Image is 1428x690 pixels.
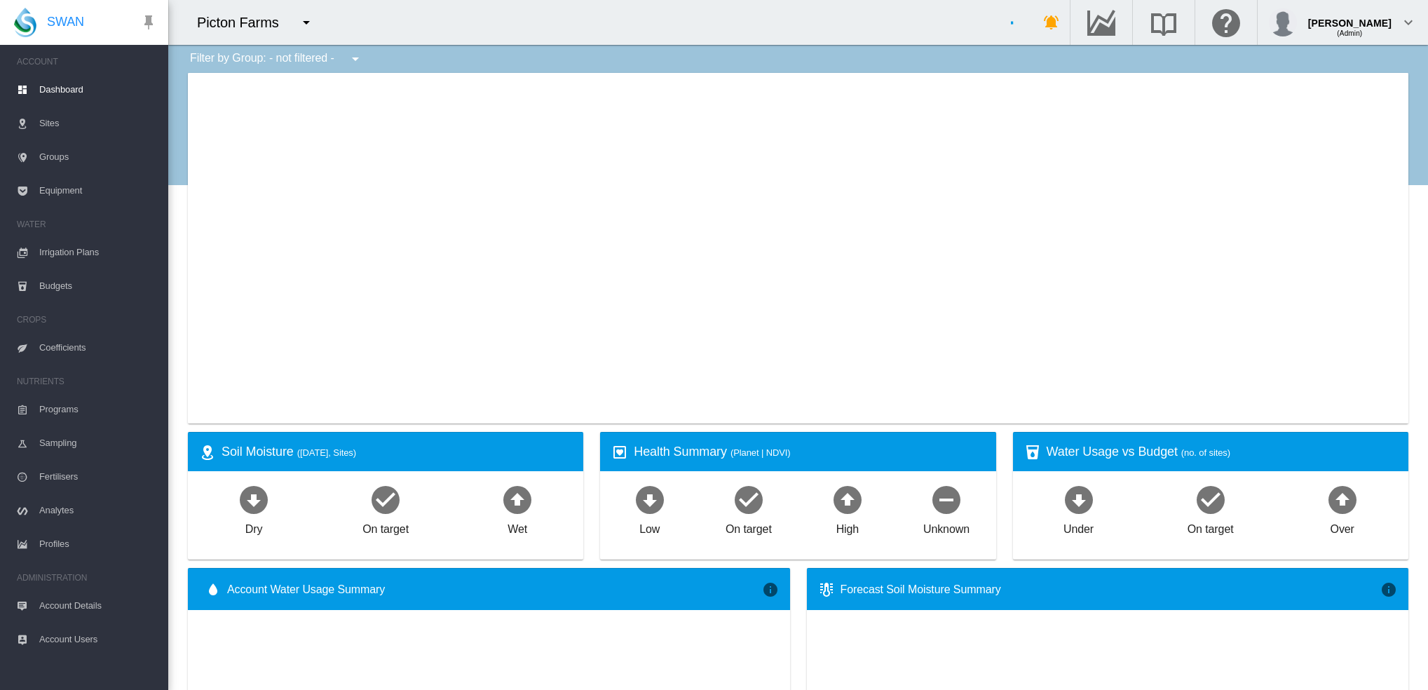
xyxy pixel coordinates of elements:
[179,45,374,73] div: Filter by Group: - not filtered -
[501,482,534,516] md-icon: icon-arrow-up-bold-circle
[1084,14,1118,31] md-icon: Go to the Data Hub
[199,444,216,461] md-icon: icon-map-marker-radius
[39,494,157,527] span: Analytes
[39,623,157,656] span: Account Users
[39,527,157,561] span: Profiles
[39,269,157,303] span: Budgets
[39,589,157,623] span: Account Details
[818,581,835,598] md-icon: icon-thermometer-lines
[1188,516,1234,537] div: On target
[1147,14,1181,31] md-icon: Search the knowledge base
[639,516,660,537] div: Low
[17,309,157,331] span: CROPS
[1181,447,1230,458] span: (no. of sites)
[1331,516,1354,537] div: Over
[39,460,157,494] span: Fertilisers
[732,482,766,516] md-icon: icon-checkbox-marked-circle
[841,582,1381,597] div: Forecast Soil Moisture Summary
[1337,29,1362,37] span: (Admin)
[1326,482,1359,516] md-icon: icon-arrow-up-bold-circle
[245,516,263,537] div: Dry
[634,443,984,461] div: Health Summary
[205,581,222,598] md-icon: icon-water
[292,8,320,36] button: icon-menu-down
[508,516,527,537] div: Wet
[39,331,157,365] span: Coefficients
[222,443,572,461] div: Soil Moisture
[298,14,315,31] md-icon: icon-menu-down
[1194,482,1228,516] md-icon: icon-checkbox-marked-circle
[237,482,271,516] md-icon: icon-arrow-down-bold-circle
[17,567,157,589] span: ADMINISTRATION
[197,13,292,32] div: Picton Farms
[1024,444,1041,461] md-icon: icon-cup-water
[39,73,157,107] span: Dashboard
[1209,14,1243,31] md-icon: Click here for help
[836,516,859,537] div: High
[341,45,369,73] button: icon-menu-down
[1038,8,1066,36] button: icon-bell-ring
[730,447,791,458] span: (Planet | NDVI)
[39,107,157,140] span: Sites
[39,140,157,174] span: Groups
[17,213,157,236] span: WATER
[1047,443,1397,461] div: Water Usage vs Budget
[633,482,667,516] md-icon: icon-arrow-down-bold-circle
[39,236,157,269] span: Irrigation Plans
[1043,14,1060,31] md-icon: icon-bell-ring
[14,8,36,37] img: SWAN-Landscape-Logo-Colour-drop.png
[611,444,628,461] md-icon: icon-heart-box-outline
[39,393,157,426] span: Programs
[39,174,157,208] span: Equipment
[1380,581,1397,598] md-icon: icon-information
[39,426,157,460] span: Sampling
[1269,8,1297,36] img: profile.jpg
[347,50,364,67] md-icon: icon-menu-down
[17,370,157,393] span: NUTRIENTS
[369,482,402,516] md-icon: icon-checkbox-marked-circle
[923,516,970,537] div: Unknown
[297,447,356,458] span: ([DATE], Sites)
[17,50,157,73] span: ACCOUNT
[831,482,864,516] md-icon: icon-arrow-up-bold-circle
[1400,14,1417,31] md-icon: icon-chevron-down
[1063,516,1094,537] div: Under
[227,582,762,597] span: Account Water Usage Summary
[1308,11,1392,25] div: [PERSON_NAME]
[1062,482,1096,516] md-icon: icon-arrow-down-bold-circle
[726,516,772,537] div: On target
[762,581,779,598] md-icon: icon-information
[362,516,409,537] div: On target
[140,14,157,31] md-icon: icon-pin
[47,13,84,31] span: SWAN
[930,482,963,516] md-icon: icon-minus-circle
